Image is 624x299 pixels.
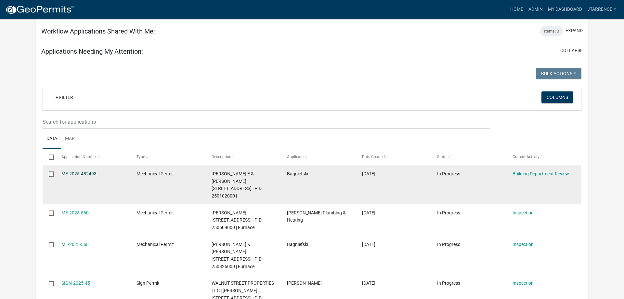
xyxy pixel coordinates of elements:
span: Mechanical Permit [136,210,174,215]
h5: Applications Needing My Attention: [41,48,143,55]
button: collapse [560,47,583,54]
span: SMITH, THERESA 511 7TH ST S, Houston County | PID 250604000 | Furnace [212,210,262,230]
a: + Filter [50,91,78,103]
span: Type [136,155,145,159]
datatable-header-cell: Description [205,149,280,165]
span: 09/18/2025 [362,242,375,247]
span: In Progress [437,210,460,215]
datatable-header-cell: Date Created [356,149,431,165]
span: Application Number [61,155,97,159]
a: My Dashboard [545,3,585,16]
span: 09/23/2025 [362,171,375,176]
a: Data [43,129,61,149]
a: Building Department Review [513,171,569,176]
a: Inspection [513,242,534,247]
datatable-header-cell: Current Activity [506,149,581,165]
a: Inspection [513,210,534,215]
span: Description [212,155,231,159]
span: Applicant [287,155,304,159]
span: Bagniefski [287,171,308,176]
span: Megan Wurzel [287,280,322,286]
span: Sign Permit [136,280,160,286]
span: 09/22/2025 [362,210,375,215]
span: 09/16/2025 [362,280,375,286]
a: ME-2025-560 [61,210,89,215]
button: expand [565,27,583,34]
a: SIGN-2025-45 [61,280,90,286]
span: Niebuhr Plumbing & Heating [287,210,346,223]
h5: Workflow Applications Shared With Me: [41,27,155,35]
a: ME-2025-558 [61,242,89,247]
div: Items: 0 [540,26,563,36]
a: ME-2025-482493 [61,171,97,176]
datatable-header-cell: Status [431,149,506,165]
datatable-header-cell: Select [43,149,55,165]
span: In Progress [437,280,460,286]
span: Status [437,155,448,159]
span: Bagniefski [287,242,308,247]
datatable-header-cell: Application Number [55,149,130,165]
a: jtarrence [585,3,619,16]
a: Admin [526,3,545,16]
a: Home [508,3,526,16]
datatable-header-cell: Type [130,149,205,165]
span: Mechanical Permit [136,171,174,176]
span: In Progress [437,242,460,247]
span: Current Activity [513,155,539,159]
a: Inspection [513,280,534,286]
span: Mechanical Permit [136,242,174,247]
button: Bulk Actions [536,68,581,79]
datatable-header-cell: Applicant [281,149,356,165]
span: Date Created [362,155,385,159]
a: Map [61,129,79,149]
span: In Progress [437,171,460,176]
span: JENNIFER DOCKENDORFF & WILLIAM KISTLER, JR 560 LARCH AVE, Houston County | PID 250826000 | Furnace [212,242,262,269]
input: Search for applications [43,115,490,129]
button: Columns [541,91,573,103]
span: STORANDT,THOMAS E & COLLEEN 546 3RD ST N, Houston County | PID 250102000 | [212,171,262,198]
